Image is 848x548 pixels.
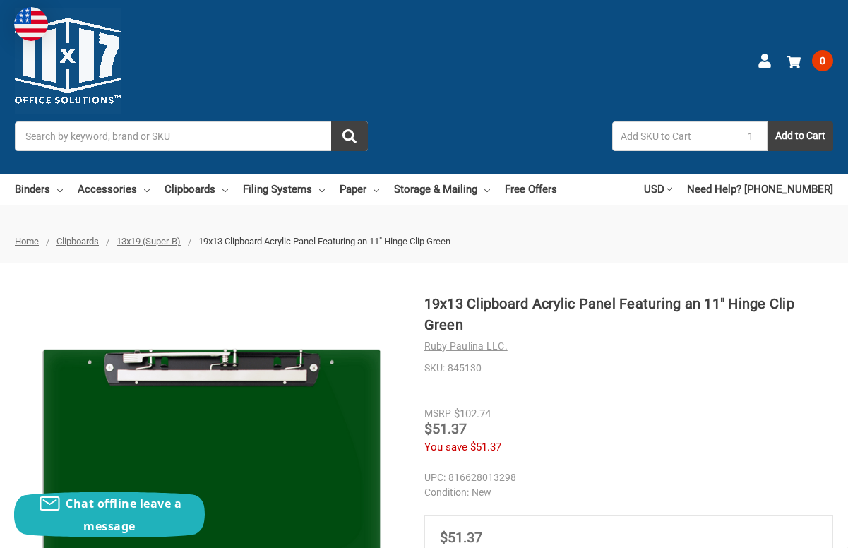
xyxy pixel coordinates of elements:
[687,174,833,205] a: Need Help? [PHONE_NUMBER]
[14,492,205,537] button: Chat offline leave a message
[15,121,368,151] input: Search by keyword, brand or SKU
[644,174,672,205] a: USD
[198,236,450,246] span: 19x13 Clipboard Acrylic Panel Featuring an 11" Hinge Clip Green
[424,340,508,352] a: Ruby Paulina LLC.
[424,470,446,485] dt: UPC:
[768,121,833,151] button: Add to Cart
[340,174,379,205] a: Paper
[424,361,834,376] dd: 845130
[243,174,325,205] a: Filing Systems
[424,485,834,500] dd: New
[424,361,445,376] dt: SKU:
[505,174,557,205] a: Free Offers
[424,485,469,500] dt: Condition:
[14,7,48,41] img: duty and tax information for United States
[15,174,63,205] a: Binders
[440,529,482,546] span: $51.37
[812,50,833,71] span: 0
[78,174,150,205] a: Accessories
[15,8,121,114] img: 11x17.com
[66,496,181,534] span: Chat offline leave a message
[165,174,228,205] a: Clipboards
[424,420,467,437] span: $51.37
[612,121,734,151] input: Add SKU to Cart
[15,236,39,246] a: Home
[117,236,181,246] a: 13x19 (Super-B)
[394,174,490,205] a: Storage & Mailing
[424,441,467,453] span: You save
[424,293,834,335] h1: 19x13 Clipboard Acrylic Panel Featuring an 11" Hinge Clip Green
[424,470,834,485] dd: 816628013298
[56,236,99,246] a: Clipboards
[454,407,491,420] span: $102.74
[470,441,501,453] span: $51.37
[424,406,451,421] div: MSRP
[787,42,833,79] a: 0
